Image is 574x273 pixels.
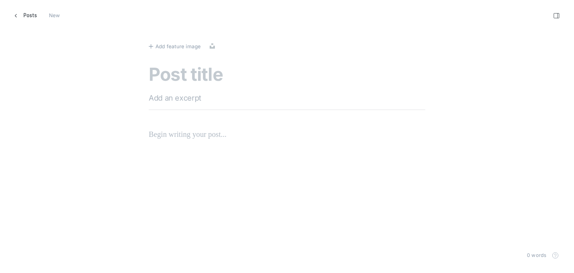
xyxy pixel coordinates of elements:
[49,9,60,22] div: New
[9,9,41,22] a: Posts
[522,251,548,259] div: 0 words
[155,42,201,50] span: Add feature image
[149,42,201,50] button: Add feature image
[24,9,37,22] span: Posts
